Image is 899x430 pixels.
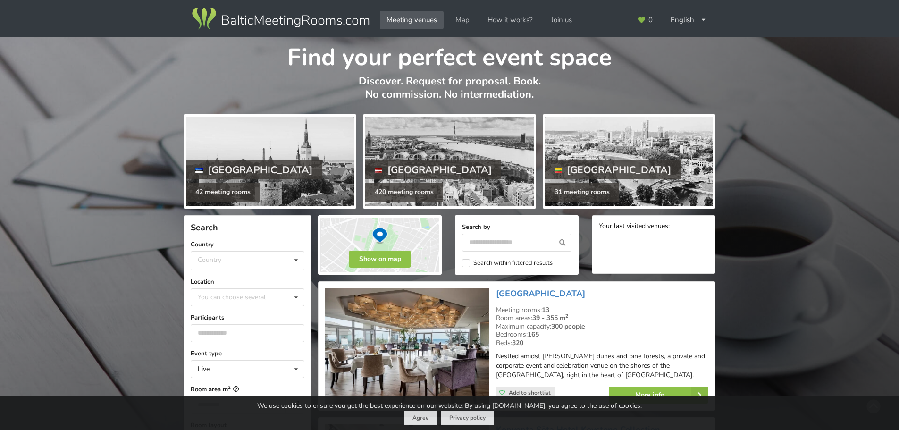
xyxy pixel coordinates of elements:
[509,389,551,396] span: Add to shortlist
[462,222,571,232] label: Search by
[543,114,715,209] a: [GEOGRAPHIC_DATA] 31 meeting rooms
[545,160,681,179] div: [GEOGRAPHIC_DATA]
[599,222,708,231] div: Your last visited venues:
[551,322,585,331] strong: 300 people
[496,306,708,314] div: Meeting rooms:
[496,330,708,339] div: Bedrooms:
[481,11,539,29] a: How it works?
[191,349,304,358] label: Event type
[349,251,411,268] button: Show on map
[542,305,549,314] strong: 13
[380,11,444,29] a: Meeting venues
[198,256,221,264] div: Country
[496,288,585,299] a: [GEOGRAPHIC_DATA]
[318,215,442,275] img: Show on map
[363,114,536,209] a: [GEOGRAPHIC_DATA] 420 meeting rooms
[609,387,708,404] a: More info
[198,366,210,372] div: Live
[545,11,579,29] a: Join us
[191,313,304,322] label: Participants
[664,11,713,29] div: English
[195,292,287,303] div: You can choose several
[184,75,715,111] p: Discover. Request for proposal. Book. No commission. No intermediation.
[441,411,494,425] a: Privacy policy
[545,183,619,202] div: 31 meeting rooms
[462,259,553,267] label: Search within filtered results
[191,385,304,394] label: Room area m
[184,37,715,73] h1: Find your perfect event space
[365,160,501,179] div: [GEOGRAPHIC_DATA]
[325,288,489,404] img: Hotel | Jurmala | Baltic Beach Hotel & SPA
[404,411,437,425] button: Agree
[191,222,218,233] span: Search
[228,384,231,390] sup: 2
[496,352,708,380] p: Nestled amidst [PERSON_NAME] dunes and pine forests, a private and corporate event and celebratio...
[532,313,568,322] strong: 39 - 355 m
[191,277,304,287] label: Location
[528,330,539,339] strong: 165
[496,314,708,322] div: Room areas:
[496,322,708,331] div: Maximum capacity:
[565,312,568,320] sup: 2
[648,17,653,24] span: 0
[184,114,356,209] a: [GEOGRAPHIC_DATA] 42 meeting rooms
[365,183,443,202] div: 420 meeting rooms
[449,11,476,29] a: Map
[190,6,371,32] img: Baltic Meeting Rooms
[191,240,304,249] label: Country
[186,183,260,202] div: 42 meeting rooms
[512,338,523,347] strong: 320
[186,160,322,179] div: [GEOGRAPHIC_DATA]
[496,339,708,347] div: Beds:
